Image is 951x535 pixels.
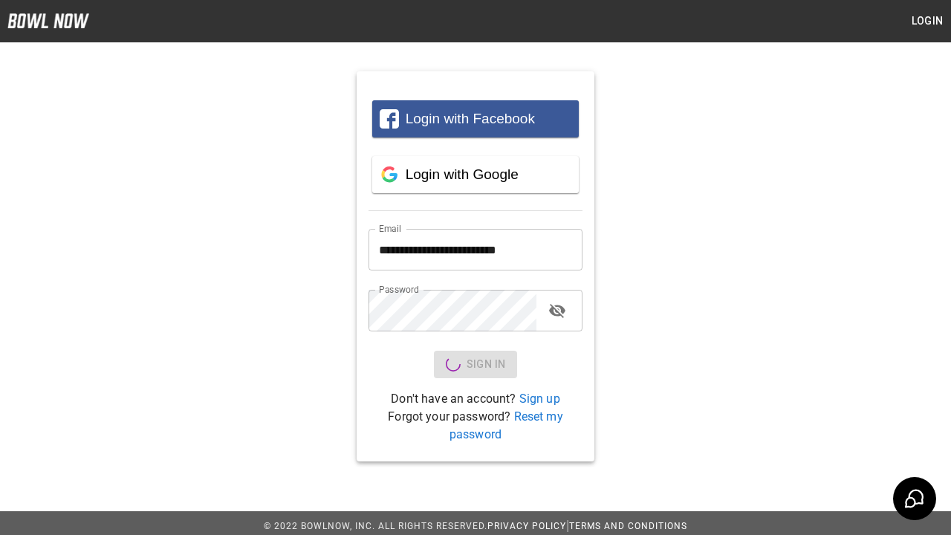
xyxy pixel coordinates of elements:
[406,111,535,126] span: Login with Facebook
[7,13,89,28] img: logo
[569,521,687,531] a: Terms and Conditions
[519,392,560,406] a: Sign up
[903,7,951,35] button: Login
[372,100,579,137] button: Login with Facebook
[487,521,566,531] a: Privacy Policy
[372,156,579,193] button: Login with Google
[406,166,519,182] span: Login with Google
[369,408,582,444] p: Forgot your password?
[449,409,563,441] a: Reset my password
[264,521,487,531] span: © 2022 BowlNow, Inc. All Rights Reserved.
[542,296,572,325] button: toggle password visibility
[369,390,582,408] p: Don't have an account?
